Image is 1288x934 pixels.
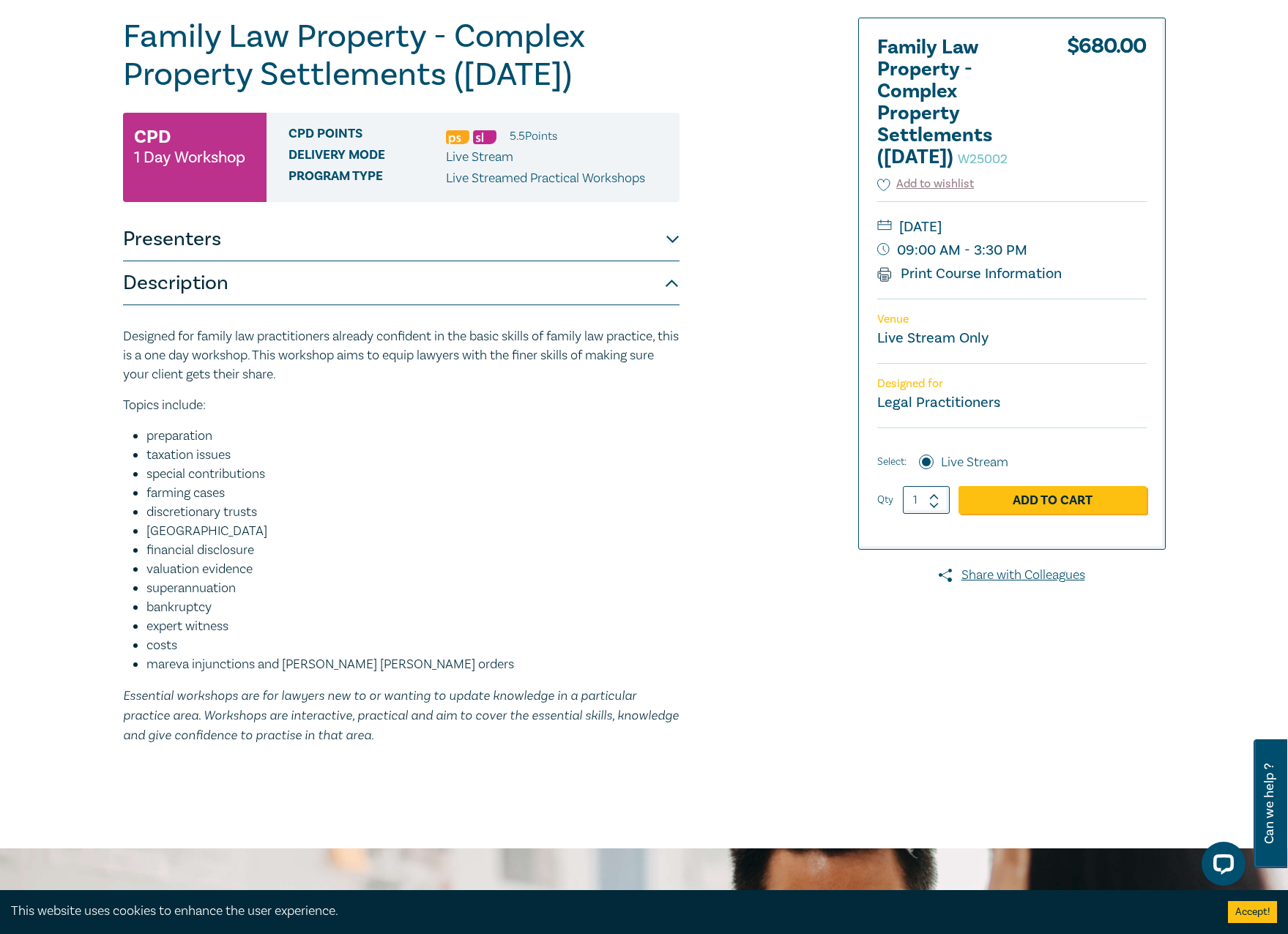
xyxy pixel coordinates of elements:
[877,329,989,348] a: Live Stream Only
[146,446,680,465] li: taxation issues
[877,239,1147,262] small: 09:00 AM - 3:30 PM
[123,327,680,384] p: Designed for family law practitioners already confident in the basic skills of family law practic...
[123,261,680,305] button: Description
[146,522,680,541] li: [GEOGRAPHIC_DATA]
[446,130,469,144] img: Professional Skills
[877,454,907,470] span: Select:
[877,377,1147,391] p: Designed for
[473,130,496,144] img: Substantive Law
[1067,37,1147,176] div: $ 680.00
[146,427,680,446] li: preparation
[146,465,680,484] li: special contributions
[941,453,1008,472] label: Live Stream
[1228,901,1277,923] button: Accept cookies
[446,149,513,165] span: Live Stream
[146,579,680,598] li: superannuation
[1262,748,1276,859] span: Can we help ?
[877,313,1147,326] p: Venue
[146,541,680,560] li: financial disclosure
[146,598,680,617] li: bankruptcy
[123,396,680,415] p: Topics include:
[877,393,1000,412] small: Legal Practitioners
[958,151,1008,168] small: W25002
[289,127,446,146] span: CPD Points
[958,486,1147,514] a: Add to Cart
[903,486,950,514] input: 1
[134,150,245,165] small: 1 Day Workshop
[146,503,680,522] li: discretionary trusts
[877,492,893,508] label: Qty
[134,124,171,150] h3: CPD
[289,148,446,167] span: Delivery Mode
[146,617,680,636] li: expert witness
[446,169,645,188] p: Live Streamed Practical Workshops
[123,217,680,261] button: Presenters
[877,37,1038,168] h2: Family Law Property - Complex Property Settlements ([DATE])
[877,215,1147,239] small: [DATE]
[123,687,679,742] em: Essential workshops are for lawyers new to or wanting to update knowledge in a particular practic...
[146,560,680,579] li: valuation evidence
[1190,836,1251,897] iframe: LiveChat chat widget
[877,264,1062,283] a: Print Course Information
[510,127,557,146] li: 5.5 Point s
[877,176,975,193] button: Add to wishlist
[123,18,680,94] h1: Family Law Property - Complex Property Settlements ([DATE])
[289,169,446,188] span: Program type
[146,636,680,655] li: costs
[146,484,680,503] li: farming cases
[858,566,1166,585] a: Share with Colleagues
[146,655,680,674] li: mareva injunctions and [PERSON_NAME] [PERSON_NAME] orders
[11,902,1206,921] div: This website uses cookies to enhance the user experience.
